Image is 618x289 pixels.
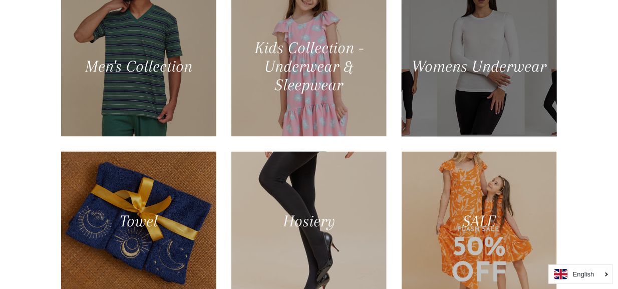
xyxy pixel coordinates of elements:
[573,271,594,277] i: English
[554,269,607,279] a: English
